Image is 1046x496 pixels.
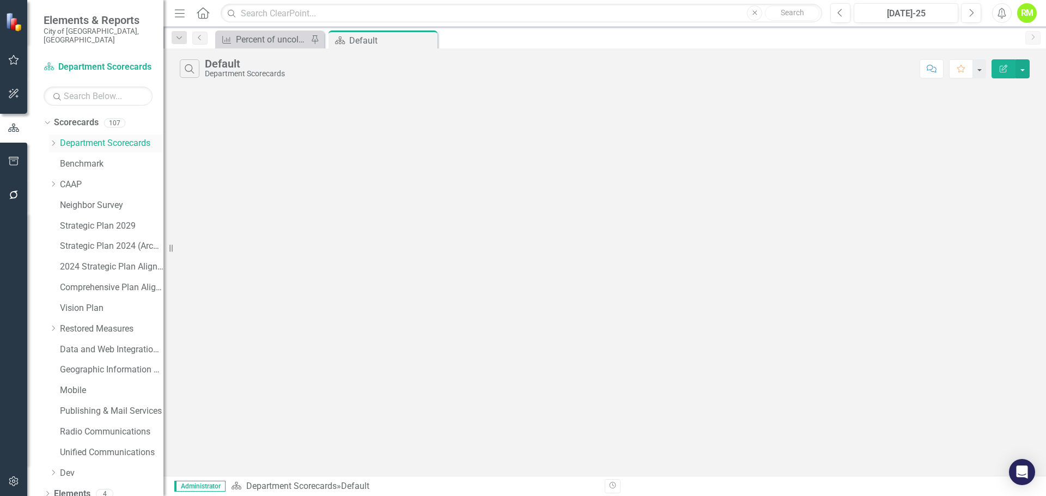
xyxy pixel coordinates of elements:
[60,199,163,212] a: Neighbor Survey
[236,33,308,46] div: Percent of uncollected utility bills
[60,426,163,438] a: Radio Communications
[5,13,25,32] img: ClearPoint Strategy
[60,137,163,150] a: Department Scorecards
[54,117,99,129] a: Scorecards
[858,7,954,20] div: [DATE]-25
[1009,459,1035,485] div: Open Intercom Messenger
[60,405,163,418] a: Publishing & Mail Services
[341,481,369,491] div: Default
[60,467,163,480] a: Dev
[221,4,822,23] input: Search ClearPoint...
[60,384,163,397] a: Mobile
[44,87,153,106] input: Search Below...
[60,323,163,335] a: Restored Measures
[60,158,163,170] a: Benchmark
[44,61,153,74] a: Department Scorecards
[349,34,435,47] div: Default
[246,481,337,491] a: Department Scorecards
[765,5,819,21] button: Search
[60,220,163,232] a: Strategic Plan 2029
[174,481,226,492] span: Administrator
[60,446,163,459] a: Unified Communications
[60,261,163,273] a: 2024 Strategic Plan Alignment
[205,70,285,78] div: Department Scorecards
[60,240,163,253] a: Strategic Plan 2024 (Archive)
[231,480,597,493] div: »
[44,14,153,27] span: Elements & Reports
[218,33,308,46] a: Percent of uncollected utility bills
[854,3,958,23] button: [DATE]-25
[60,179,163,191] a: CAAP
[205,58,285,70] div: Default
[60,281,163,294] a: Comprehensive Plan Alignment
[781,8,804,17] span: Search
[1017,3,1037,23] button: RM
[104,118,125,127] div: 107
[44,27,153,45] small: City of [GEOGRAPHIC_DATA], [GEOGRAPHIC_DATA]
[60,344,163,356] a: Data and Web Integration Services
[60,364,163,376] a: Geographic Information System (GIS)
[60,302,163,315] a: Vision Plan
